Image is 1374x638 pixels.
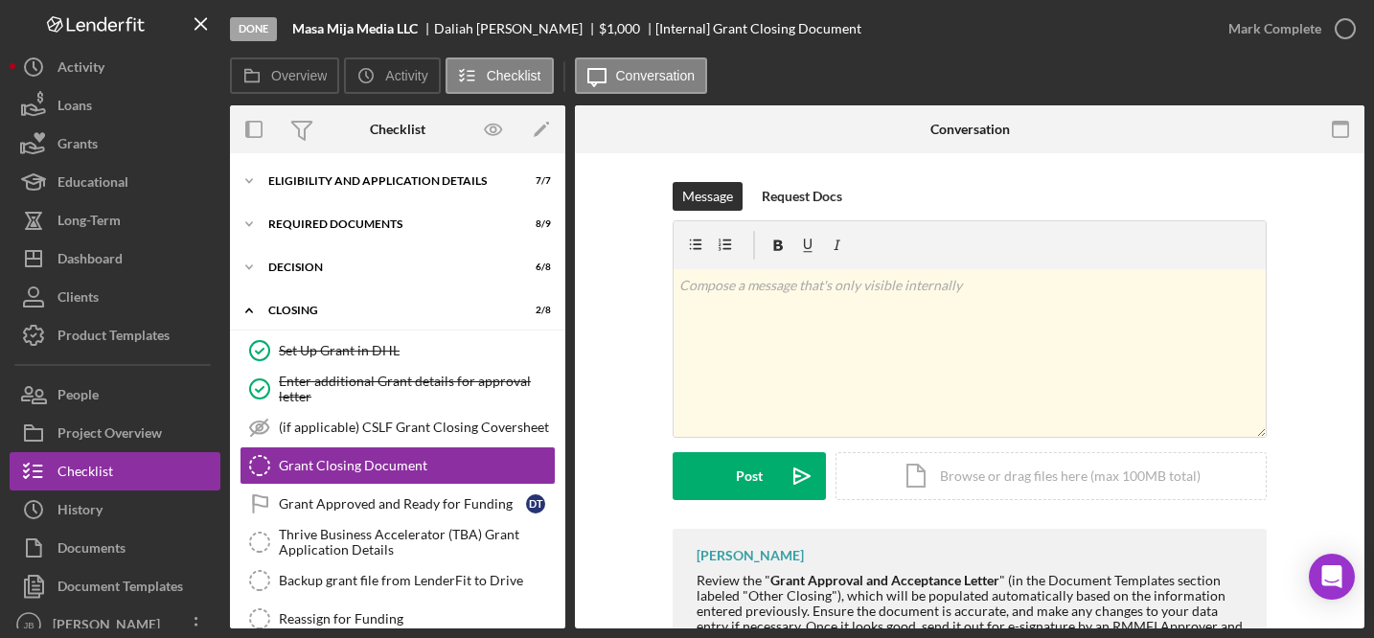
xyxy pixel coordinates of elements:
a: Thrive Business Accelerator (TBA) Grant Application Details [240,523,556,561]
div: $1,000 [599,21,640,36]
div: Dashboard [57,239,123,283]
label: Conversation [616,68,696,83]
div: Activity [57,48,104,91]
div: Done [230,17,277,41]
button: Mark Complete [1209,10,1364,48]
button: Document Templates [10,567,220,605]
b: Masa Mija Media LLC [292,21,418,36]
div: Educational [57,163,128,206]
div: Mark Complete [1228,10,1321,48]
div: D T [526,494,545,513]
div: Open Intercom Messenger [1309,554,1355,600]
a: Backup grant file from LenderFit to Drive [240,561,556,600]
a: (if applicable) CSLF Grant Closing Coversheet [240,408,556,446]
button: Conversation [575,57,708,94]
div: Product Templates [57,316,170,359]
div: Post [736,452,763,500]
button: Project Overview [10,414,220,452]
div: CLOSING [268,305,503,316]
div: REQUIRED DOCUMENTS [268,218,503,230]
strong: Grant Approval and Acceptance Letter [770,572,999,588]
div: Checklist [57,452,113,495]
a: Enter additional Grant details for approval letter [240,370,556,408]
button: Educational [10,163,220,201]
button: Message [673,182,743,211]
button: Overview [230,57,339,94]
button: Dashboard [10,239,220,278]
label: Activity [385,68,427,83]
button: Grants [10,125,220,163]
div: Documents [57,529,126,572]
button: History [10,490,220,529]
button: Activity [344,57,440,94]
div: Daliah [PERSON_NAME] [434,21,599,36]
label: Overview [271,68,327,83]
div: Project Overview [57,414,162,457]
div: Reassign for Funding [279,611,555,627]
div: Set Up Grant in DHL [279,343,555,358]
button: Checklist [446,57,554,94]
button: Clients [10,278,220,316]
div: History [57,490,103,534]
div: [Internal] Grant Closing Document [655,21,861,36]
button: Request Docs [752,182,852,211]
div: Loans [57,86,92,129]
div: [PERSON_NAME] [697,548,804,563]
div: 2 / 8 [516,305,551,316]
a: Grant Approved and Ready for FundingDT [240,485,556,523]
div: Grant Approved and Ready for Funding [279,496,526,512]
a: Set Up Grant in DHL [240,331,556,370]
button: People [10,376,220,414]
div: Backup grant file from LenderFit to Drive [279,573,555,588]
button: Post [673,452,826,500]
div: (if applicable) CSLF Grant Closing Coversheet [279,420,555,435]
div: Clients [57,278,99,321]
div: Document Templates [57,567,183,610]
div: Enter additional Grant details for approval letter [279,374,555,404]
a: Grant Closing Document [240,446,556,485]
button: Documents [10,529,220,567]
label: Checklist [487,68,541,83]
div: Request Docs [762,182,842,211]
div: People [57,376,99,419]
div: DECISION [268,262,503,273]
a: Reassign for Funding [240,600,556,638]
div: Message [682,182,733,211]
div: Eligibility and Application Details [268,175,503,187]
button: Product Templates [10,316,220,354]
div: Grants [57,125,98,168]
button: Loans [10,86,220,125]
div: Grant Closing Document [279,458,555,473]
text: JB [23,620,34,630]
div: 7 / 7 [516,175,551,187]
div: Long-Term [57,201,121,244]
div: 8 / 9 [516,218,551,230]
button: Activity [10,48,220,86]
div: Thrive Business Accelerator (TBA) Grant Application Details [279,527,555,558]
div: Checklist [370,122,425,137]
button: Checklist [10,452,220,490]
button: Long-Term [10,201,220,239]
div: 6 / 8 [516,262,551,273]
div: Conversation [930,122,1010,137]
